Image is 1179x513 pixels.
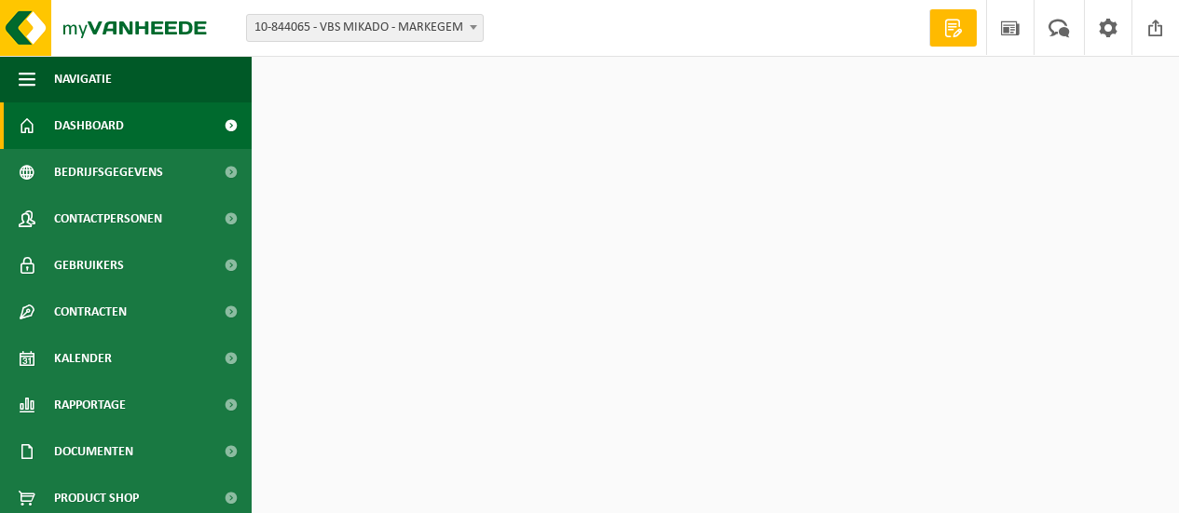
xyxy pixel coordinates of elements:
span: Bedrijfsgegevens [54,149,163,196]
span: Kalender [54,335,112,382]
span: Gebruikers [54,242,124,289]
span: Dashboard [54,102,124,149]
span: Navigatie [54,56,112,102]
span: Documenten [54,428,133,475]
span: Rapportage [54,382,126,428]
span: Contactpersonen [54,196,162,242]
span: 10-844065 - VBS MIKADO - MARKEGEM [246,14,484,42]
span: 10-844065 - VBS MIKADO - MARKEGEM [247,15,483,41]
span: Contracten [54,289,127,335]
